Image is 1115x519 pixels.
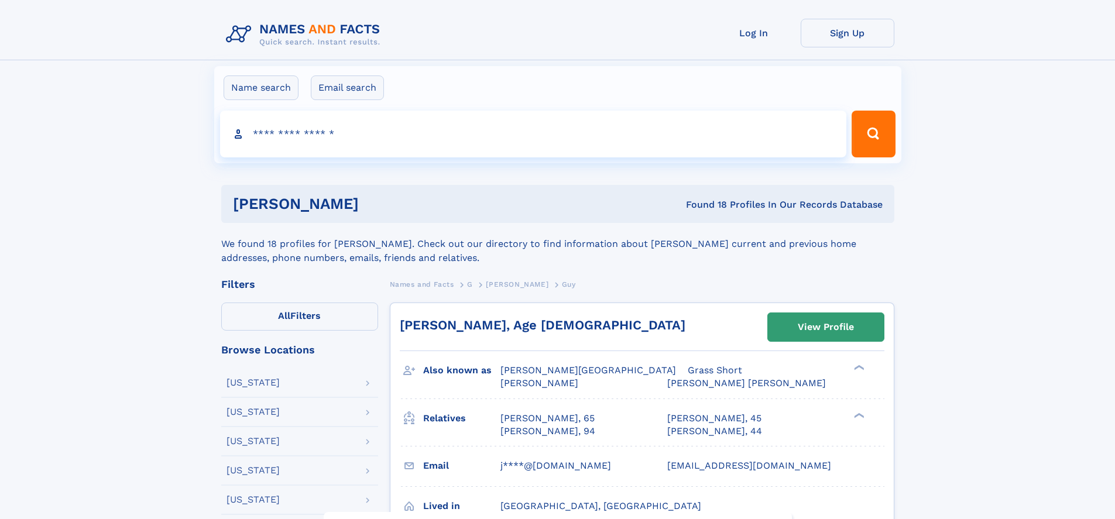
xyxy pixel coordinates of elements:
span: Grass Short [688,365,742,376]
div: We found 18 profiles for [PERSON_NAME]. Check out our directory to find information about [PERSON... [221,223,894,265]
a: [PERSON_NAME], 94 [500,425,595,438]
h1: [PERSON_NAME] [233,197,523,211]
h3: Lived in [423,496,500,516]
span: G [467,280,473,288]
span: All [278,310,290,321]
input: search input [220,111,847,157]
label: Filters [221,303,378,331]
h3: Email [423,456,500,476]
h3: Also known as [423,360,500,380]
div: [US_STATE] [227,407,280,417]
a: [PERSON_NAME], 45 [667,412,761,425]
a: [PERSON_NAME] [486,277,548,291]
div: [US_STATE] [227,436,280,446]
a: Log In [707,19,801,47]
span: [PERSON_NAME] [PERSON_NAME] [667,377,826,389]
span: [GEOGRAPHIC_DATA], [GEOGRAPHIC_DATA] [500,500,701,511]
span: [EMAIL_ADDRESS][DOMAIN_NAME] [667,460,831,471]
span: Guy [562,280,576,288]
div: ❯ [851,364,865,372]
span: [PERSON_NAME] [486,280,548,288]
img: Logo Names and Facts [221,19,390,50]
a: [PERSON_NAME], 65 [500,412,595,425]
h3: Relatives [423,408,500,428]
a: View Profile [768,313,884,341]
a: Sign Up [801,19,894,47]
a: G [467,277,473,291]
a: [PERSON_NAME], Age [DEMOGRAPHIC_DATA] [400,318,685,332]
span: [PERSON_NAME] [500,377,578,389]
label: Email search [311,75,384,100]
div: [US_STATE] [227,495,280,504]
div: Filters [221,279,378,290]
span: [PERSON_NAME][GEOGRAPHIC_DATA] [500,365,676,376]
div: [US_STATE] [227,466,280,475]
a: Names and Facts [390,277,454,291]
div: Found 18 Profiles In Our Records Database [522,198,883,211]
label: Name search [224,75,299,100]
div: ❯ [851,411,865,419]
div: [US_STATE] [227,378,280,387]
div: Browse Locations [221,345,378,355]
a: [PERSON_NAME], 44 [667,425,762,438]
div: View Profile [798,314,854,341]
button: Search Button [852,111,895,157]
